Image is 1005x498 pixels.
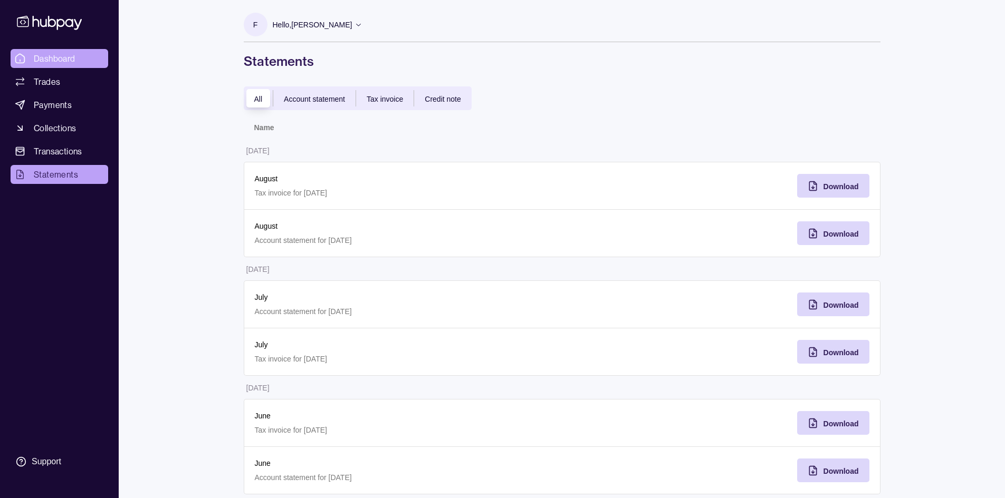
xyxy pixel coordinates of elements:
[255,235,552,246] p: Account statement for [DATE]
[824,230,859,238] span: Download
[797,221,869,245] button: Download
[255,339,552,350] p: July
[244,86,472,110] div: documentTypes
[824,301,859,309] span: Download
[284,95,345,103] span: Account statement
[34,145,82,158] span: Transactions
[797,411,869,435] button: Download
[255,472,552,483] p: Account statement for [DATE]
[34,122,76,134] span: Collections
[367,95,403,103] span: Tax invoice
[246,265,270,274] p: [DATE]
[34,168,78,181] span: Statements
[34,52,75,65] span: Dashboard
[11,142,108,161] a: Transactions
[11,119,108,138] a: Collections
[254,123,274,132] p: Name
[255,220,552,232] p: August
[824,419,859,428] span: Download
[255,353,552,365] p: Tax invoice for [DATE]
[255,410,552,422] p: June
[244,53,880,70] h1: Statements
[255,173,552,184] p: August
[34,99,72,111] span: Payments
[11,165,108,184] a: Statements
[797,174,869,198] button: Download
[254,95,263,103] span: All
[824,348,859,357] span: Download
[11,451,108,473] a: Support
[797,458,869,482] button: Download
[824,182,859,191] span: Download
[255,291,552,303] p: July
[797,340,869,364] button: Download
[797,292,869,316] button: Download
[255,306,552,317] p: Account statement for [DATE]
[34,75,60,88] span: Trades
[273,19,352,31] p: Hello, [PERSON_NAME]
[246,147,270,155] p: [DATE]
[32,456,61,467] div: Support
[246,384,270,392] p: [DATE]
[11,49,108,68] a: Dashboard
[253,19,258,31] p: F
[255,457,552,469] p: June
[425,95,461,103] span: Credit note
[255,187,552,199] p: Tax invoice for [DATE]
[824,467,859,475] span: Download
[11,95,108,114] a: Payments
[11,72,108,91] a: Trades
[255,424,552,436] p: Tax invoice for [DATE]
